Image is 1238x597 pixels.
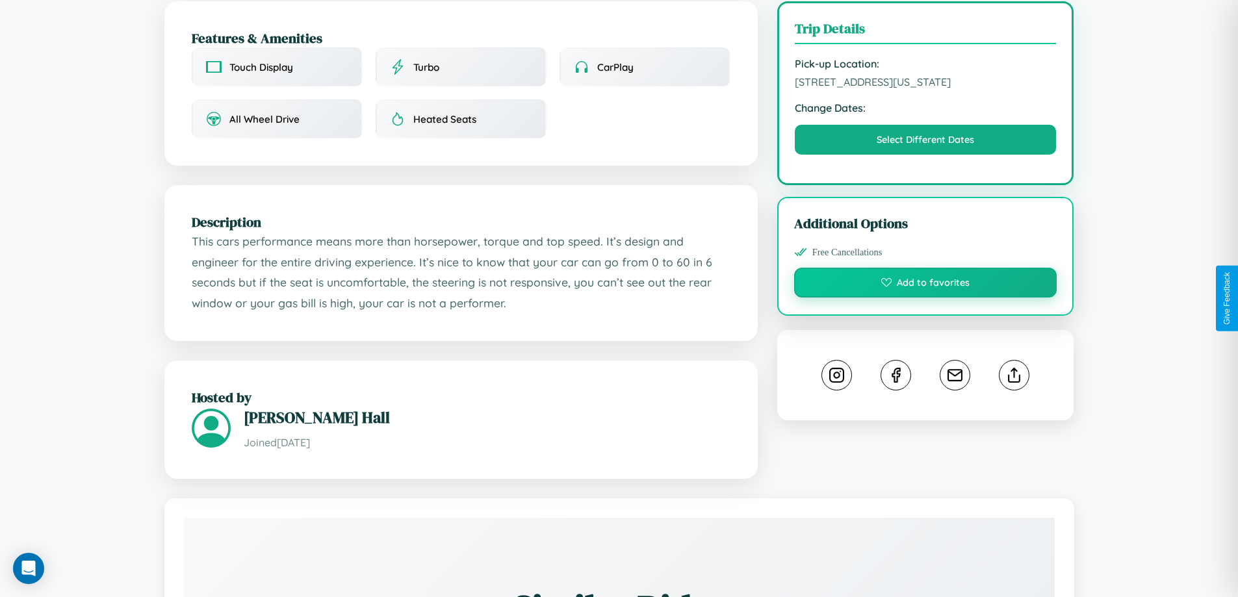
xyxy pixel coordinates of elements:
[795,101,1057,114] strong: Change Dates:
[244,433,730,452] p: Joined [DATE]
[794,268,1057,298] button: Add to favorites
[192,29,730,47] h2: Features & Amenities
[413,61,439,73] span: Turbo
[244,407,730,428] h3: [PERSON_NAME] Hall
[795,57,1057,70] strong: Pick-up Location:
[229,61,293,73] span: Touch Display
[13,553,44,584] div: Open Intercom Messenger
[795,75,1057,88] span: [STREET_ADDRESS][US_STATE]
[812,247,883,258] span: Free Cancellations
[192,388,730,407] h2: Hosted by
[1222,272,1232,325] div: Give Feedback
[795,125,1057,155] button: Select Different Dates
[192,212,730,231] h2: Description
[413,113,476,125] span: Heated Seats
[192,231,730,314] p: This cars performance means more than horsepower, torque and top speed. It’s design and engineer ...
[597,61,634,73] span: CarPlay
[794,214,1057,233] h3: Additional Options
[795,19,1057,44] h3: Trip Details
[229,113,300,125] span: All Wheel Drive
